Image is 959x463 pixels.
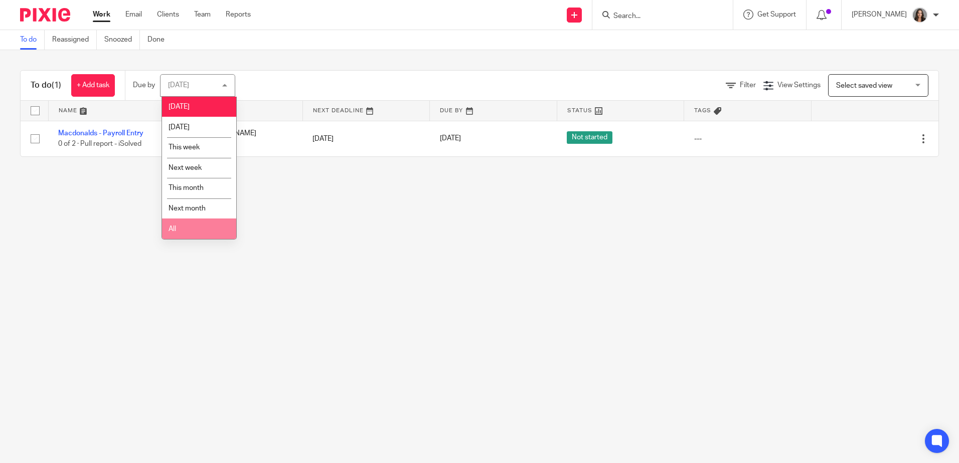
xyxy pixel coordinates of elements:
[176,121,303,156] td: D&R [PERSON_NAME] Enterprises LLC
[836,82,892,89] span: Select saved view
[226,10,251,20] a: Reports
[169,225,176,233] span: All
[740,82,756,89] span: Filter
[147,30,172,50] a: Done
[440,135,461,142] span: [DATE]
[852,10,907,20] p: [PERSON_NAME]
[169,103,190,110] span: [DATE]
[194,10,211,20] a: Team
[567,131,612,144] span: Not started
[612,12,703,21] input: Search
[757,11,796,18] span: Get Support
[31,80,61,91] h1: To do
[58,130,143,137] a: Macdonalds - Payroll Entry
[58,140,141,147] span: 0 of 2 · Pull report - iSolved
[20,8,70,22] img: Pixie
[52,30,97,50] a: Reassigned
[125,10,142,20] a: Email
[169,184,204,191] span: This month
[302,121,430,156] td: [DATE]
[52,81,61,89] span: (1)
[912,7,928,23] img: headshot%20-%20work.jpg
[133,80,155,90] p: Due by
[169,144,200,151] span: This week
[168,82,189,89] div: [DATE]
[694,134,802,144] div: ---
[169,164,202,171] span: Next week
[20,30,45,50] a: To do
[157,10,179,20] a: Clients
[169,124,190,131] span: [DATE]
[777,82,821,89] span: View Settings
[169,205,206,212] span: Next month
[104,30,140,50] a: Snoozed
[93,10,110,20] a: Work
[71,74,115,97] a: + Add task
[694,108,711,113] span: Tags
